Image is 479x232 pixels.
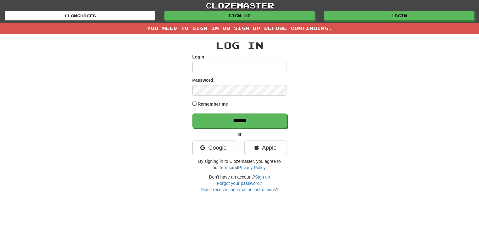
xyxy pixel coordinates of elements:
[192,174,287,193] div: Don't have an account?
[192,131,287,137] p: or
[192,54,204,60] label: Login
[255,174,270,180] a: Sign up
[324,11,474,20] a: Login
[192,40,287,51] h2: Log In
[219,165,231,170] a: Terms
[192,77,213,83] label: Password
[238,165,265,170] a: Privacy Policy
[192,158,287,171] p: By signing in to Clozemaster, you agree to our and .
[192,141,235,155] a: Google
[164,11,315,20] a: Sign up
[201,187,278,192] a: Didn't receive confirmation instructions?
[5,11,155,20] a: Languages
[217,181,262,186] a: Forgot your password?
[197,101,228,107] label: Remember me
[244,141,287,155] a: Apple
